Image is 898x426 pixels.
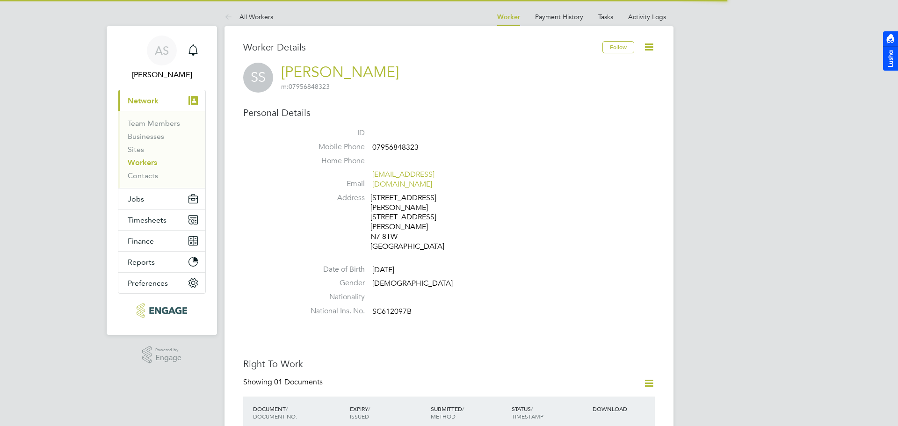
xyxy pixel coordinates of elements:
[628,13,666,21] a: Activity Logs
[243,358,655,370] h3: Right To Work
[299,292,365,302] label: Nationality
[299,142,365,152] label: Mobile Phone
[372,265,394,274] span: [DATE]
[128,132,164,141] a: Businesses
[155,44,169,57] span: AS
[128,237,154,245] span: Finance
[128,279,168,288] span: Preferences
[128,258,155,267] span: Reports
[299,193,365,203] label: Address
[128,171,158,180] a: Contacts
[299,128,365,138] label: ID
[512,412,543,420] span: TIMESTAMP
[368,405,370,412] span: /
[128,158,157,167] a: Workers
[535,13,583,21] a: Payment History
[155,346,181,354] span: Powered by
[118,36,206,80] a: AS[PERSON_NAME]
[243,377,325,387] div: Showing
[602,41,634,53] button: Follow
[531,405,533,412] span: /
[128,119,180,128] a: Team Members
[428,400,509,425] div: SUBMITTED
[128,145,144,154] a: Sites
[243,63,273,93] span: SS
[128,96,159,105] span: Network
[128,195,144,203] span: Jobs
[497,13,520,21] a: Worker
[462,405,464,412] span: /
[350,412,369,420] span: ISSUED
[370,193,459,252] div: [STREET_ADDRESS][PERSON_NAME] [STREET_ADDRESS][PERSON_NAME] N7 8TW [GEOGRAPHIC_DATA]
[118,90,205,111] button: Network
[118,252,205,272] button: Reports
[251,400,348,425] div: DOCUMENT
[372,170,435,189] a: [EMAIL_ADDRESS][DOMAIN_NAME]
[286,405,288,412] span: /
[372,279,453,289] span: [DEMOGRAPHIC_DATA]
[224,13,273,21] a: All Workers
[118,111,205,188] div: Network
[299,278,365,288] label: Gender
[372,307,412,316] span: SC612097B
[155,354,181,362] span: Engage
[243,41,602,53] h3: Worker Details
[253,412,297,420] span: DOCUMENT NO.
[281,82,289,91] span: m:
[299,179,365,189] label: Email
[142,346,182,364] a: Powered byEngage
[118,69,206,80] span: Alex Stead
[281,82,330,91] span: 07956848323
[118,188,205,209] button: Jobs
[372,143,419,152] span: 07956848323
[243,107,655,119] h3: Personal Details
[128,216,167,224] span: Timesheets
[299,306,365,316] label: National Ins. No.
[107,26,217,335] nav: Main navigation
[431,412,456,420] span: METHOD
[137,303,187,318] img: henry-blue-logo-retina.png
[299,156,365,166] label: Home Phone
[590,400,655,417] div: DOWNLOAD
[598,13,613,21] a: Tasks
[348,400,428,425] div: EXPIRY
[299,265,365,274] label: Date of Birth
[281,63,399,81] a: [PERSON_NAME]
[118,273,205,293] button: Preferences
[118,209,205,230] button: Timesheets
[118,231,205,251] button: Finance
[274,377,323,387] span: 01 Documents
[509,400,590,425] div: STATUS
[118,303,206,318] a: Go to home page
